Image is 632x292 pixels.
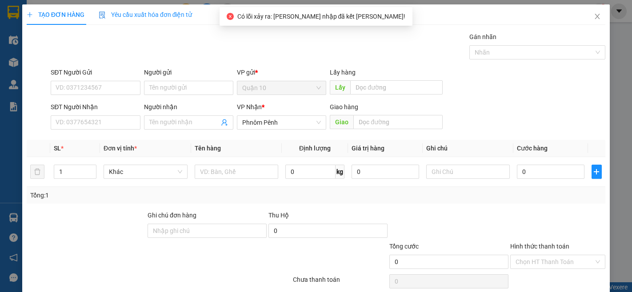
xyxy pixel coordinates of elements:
[99,11,192,18] span: Yêu cầu xuất hóa đơn điện tử
[594,13,601,20] span: close
[144,102,233,112] div: Người nhận
[330,115,353,129] span: Giao
[330,103,358,110] span: Giao hàng
[195,165,279,179] input: VD: Bàn, Ghế
[109,165,182,178] span: Khác
[51,102,140,112] div: SĐT Người Nhận
[299,145,331,152] span: Định lượng
[336,165,344,179] span: kg
[585,4,610,29] button: Close
[330,80,350,95] span: Lấy
[27,11,84,18] span: TẠO ĐƠN HÀNG
[148,224,267,238] input: Ghi chú đơn hàng
[469,33,496,40] label: Gán nhãn
[27,12,33,18] span: plus
[195,145,221,152] span: Tên hàng
[353,115,443,129] input: Dọc đường
[352,165,419,179] input: 0
[30,190,244,200] div: Tổng: 1
[350,80,443,95] input: Dọc đường
[51,67,140,77] div: SĐT Người Gửi
[144,67,233,77] div: Người gửi
[99,12,106,19] img: icon
[54,145,61,152] span: SL
[330,69,356,76] span: Lấy hàng
[268,212,289,219] span: Thu Hộ
[592,165,602,179] button: plus
[426,165,510,179] input: Ghi Chú
[148,212,196,219] label: Ghi chú đơn hàng
[517,145,548,152] span: Cước hàng
[389,243,419,250] span: Tổng cước
[237,67,326,77] div: VP gửi
[242,116,321,129] span: Phnôm Pênh
[227,13,234,20] span: close-circle
[423,140,514,157] th: Ghi chú
[510,243,569,250] label: Hình thức thanh toán
[104,145,137,152] span: Đơn vị tính
[242,81,321,95] span: Quận 10
[592,168,602,175] span: plus
[221,119,228,126] span: user-add
[237,13,406,20] span: Có lỗi xảy ra: [PERSON_NAME] nhập đã kết [PERSON_NAME]!
[237,103,262,110] span: VP Nhận
[30,165,44,179] button: delete
[352,145,384,152] span: Giá trị hàng
[292,275,389,290] div: Chưa thanh toán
